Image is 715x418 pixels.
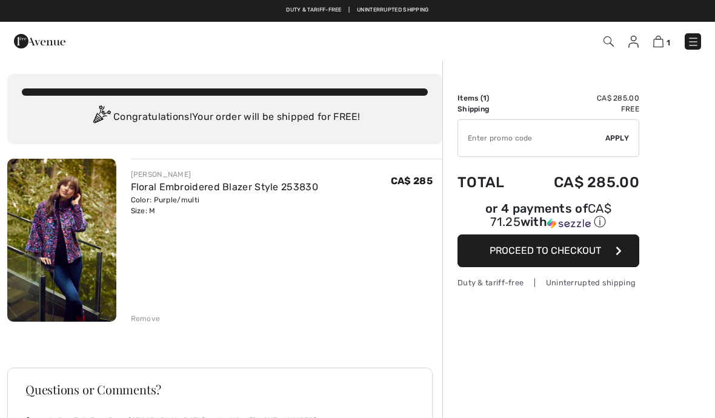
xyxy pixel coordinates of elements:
[458,120,605,156] input: Promo code
[687,36,699,48] img: Menu
[457,203,639,234] div: or 4 payments ofCA$ 71.25withSezzle Click to learn more about Sezzle
[457,93,522,104] td: Items ( )
[490,245,601,256] span: Proceed to Checkout
[457,203,639,230] div: or 4 payments of with
[653,34,670,48] a: 1
[522,93,639,104] td: CA$ 285.00
[667,38,670,47] span: 1
[490,201,611,229] span: CA$ 71.25
[22,105,428,130] div: Congratulations! Your order will be shipped for FREE!
[483,94,487,102] span: 1
[25,383,414,396] h3: Questions or Comments?
[522,162,639,203] td: CA$ 285.00
[131,194,318,216] div: Color: Purple/multi Size: M
[457,162,522,203] td: Total
[131,181,318,193] a: Floral Embroidered Blazer Style 253830
[605,133,630,144] span: Apply
[131,313,161,324] div: Remove
[457,234,639,267] button: Proceed to Checkout
[14,35,65,46] a: 1ère Avenue
[547,218,591,229] img: Sezzle
[457,277,639,288] div: Duty & tariff-free | Uninterrupted shipping
[604,36,614,47] img: Search
[457,104,522,114] td: Shipping
[391,175,433,187] span: CA$ 285
[14,29,65,53] img: 1ère Avenue
[522,104,639,114] td: Free
[131,169,318,180] div: [PERSON_NAME]
[7,159,116,322] img: Floral Embroidered Blazer Style 253830
[89,105,113,130] img: Congratulation2.svg
[653,36,663,47] img: Shopping Bag
[628,36,639,48] img: My Info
